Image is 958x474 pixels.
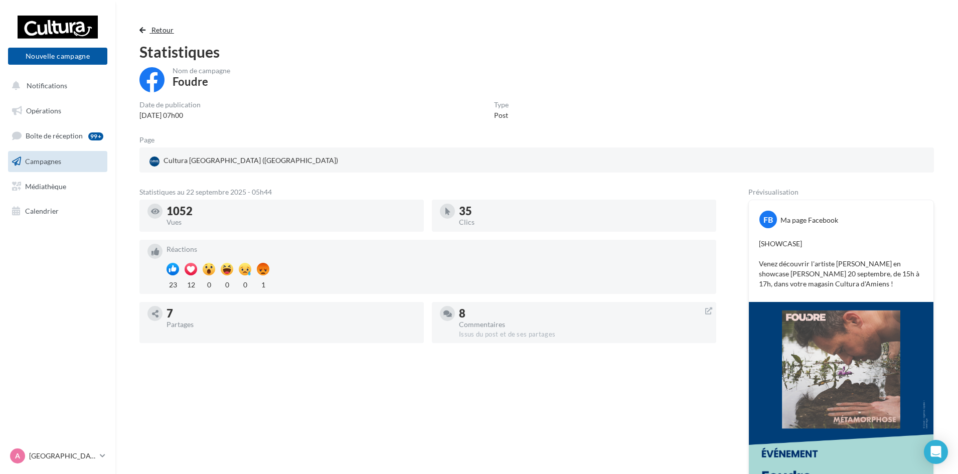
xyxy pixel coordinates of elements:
[8,48,107,65] button: Nouvelle campagne
[173,67,230,74] div: Nom de campagne
[6,151,109,172] a: Campagnes
[185,278,197,290] div: 12
[167,278,179,290] div: 23
[748,189,934,196] div: Prévisualisation
[459,330,708,339] div: Issus du post et de ses partages
[459,308,708,319] div: 8
[26,131,83,140] span: Boîte de réception
[459,206,708,217] div: 35
[88,132,103,140] div: 99+
[6,201,109,222] a: Calendrier
[221,278,233,290] div: 0
[151,26,174,34] span: Retour
[15,451,20,461] span: A
[759,239,923,289] p: [SHOWCASE] Venez découvrir l'artiste [PERSON_NAME] en showcase [PERSON_NAME] 20 septembre, de 15h...
[139,189,716,196] div: Statistiques au 22 septembre 2025 - 05h44
[459,219,708,226] div: Clics
[780,215,838,225] div: Ma page Facebook
[759,211,777,228] div: FB
[173,76,208,87] div: Foudre
[6,75,105,96] button: Notifications
[139,24,178,36] button: Retour
[6,100,109,121] a: Opérations
[167,308,416,319] div: 7
[26,106,61,115] span: Opérations
[8,446,107,465] a: A [GEOGRAPHIC_DATA]
[257,278,269,290] div: 1
[494,101,509,108] div: Type
[25,207,59,215] span: Calendrier
[139,136,163,143] div: Page
[6,176,109,197] a: Médiathèque
[6,125,109,146] a: Boîte de réception99+
[167,206,416,217] div: 1052
[147,153,407,169] a: Cultura [GEOGRAPHIC_DATA] ([GEOGRAPHIC_DATA])
[167,246,708,253] div: Réactions
[29,451,96,461] p: [GEOGRAPHIC_DATA]
[139,110,201,120] div: [DATE] 07h00
[167,219,416,226] div: Vues
[139,101,201,108] div: Date de publication
[25,157,61,166] span: Campagnes
[167,321,416,328] div: Partages
[203,278,215,290] div: 0
[924,440,948,464] div: Open Intercom Messenger
[459,321,708,328] div: Commentaires
[239,278,251,290] div: 0
[25,182,66,190] span: Médiathèque
[139,44,934,59] div: Statistiques
[494,110,509,120] div: Post
[27,81,67,90] span: Notifications
[147,153,340,169] div: Cultura [GEOGRAPHIC_DATA] ([GEOGRAPHIC_DATA])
